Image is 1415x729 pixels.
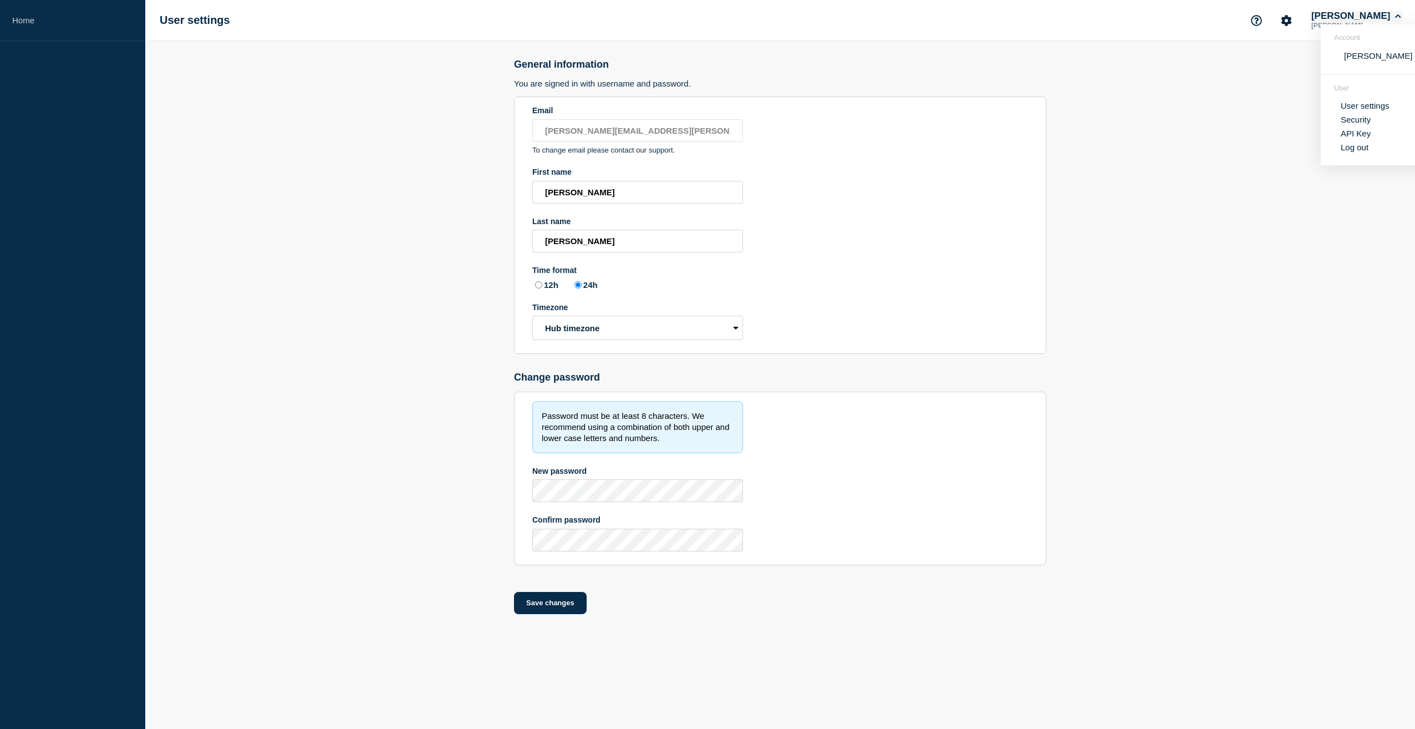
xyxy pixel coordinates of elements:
[532,106,743,115] div: Email
[1309,11,1403,22] button: [PERSON_NAME]
[532,119,743,142] input: Email
[1245,9,1268,32] button: Support
[532,217,743,226] div: Last name
[532,266,743,275] div: Time format
[1341,101,1389,110] a: User settings
[1275,9,1298,32] button: Account settings
[1341,129,1371,138] a: API Key
[532,303,743,312] div: Timezone
[514,372,1046,383] h2: Change password
[532,230,743,252] input: Last name
[1341,115,1371,124] a: Security
[532,401,743,453] div: Password must be at least 8 characters. We recommend using a combination of both upper and lower ...
[532,529,743,551] input: Confirm password
[532,181,743,204] input: First name
[535,281,542,288] input: 12h
[160,14,230,27] h1: User settings
[1309,22,1403,29] p: [PERSON_NAME]
[532,467,743,475] div: New password
[572,279,598,290] label: 24h
[532,515,743,524] div: Confirm password
[532,279,558,290] label: 12h
[574,281,582,288] input: 24h
[532,168,743,176] div: First name
[532,479,743,502] input: New password
[514,79,1046,88] h3: You are signed in with username and password.
[514,592,587,614] button: Save changes
[1341,143,1368,152] button: Log out
[532,146,743,154] p: To change email please contact our support.
[514,59,1046,70] h2: General information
